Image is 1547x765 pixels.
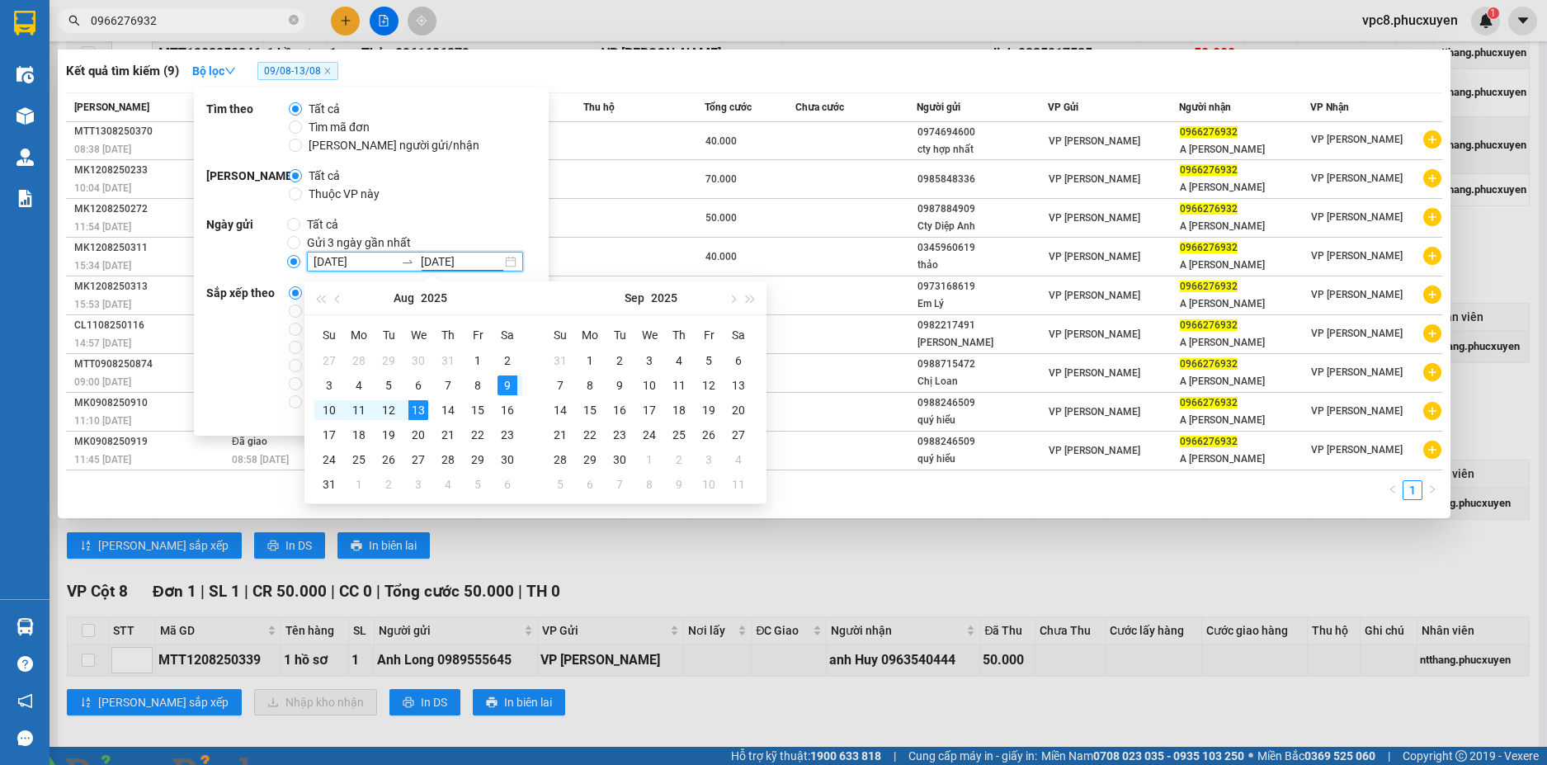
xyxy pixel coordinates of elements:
div: A [PERSON_NAME] [1180,451,1309,468]
span: VP [PERSON_NAME] [1049,406,1140,418]
span: VP [PERSON_NAME] [1049,367,1140,379]
span: VP [PERSON_NAME] [1049,251,1140,262]
span: VP [PERSON_NAME] [1049,173,1140,185]
div: MK1208250272 [74,201,227,218]
span: plus-circle [1423,247,1441,265]
span: swap-right [401,255,414,268]
div: 0345960619 [917,239,1047,257]
div: A [PERSON_NAME] [1180,257,1309,274]
span: Người gửi [917,102,960,113]
span: Thuộc VP này [302,185,386,203]
span: 400.000 [705,290,743,301]
span: 30.000 [705,445,737,456]
img: warehouse-icon [17,107,34,125]
span: 11:10 [DATE] [74,415,131,427]
div: MK1208250233 [74,162,227,179]
div: MK0908250919 [74,433,227,451]
span: Tất cả [302,100,347,118]
span: 40.000 [705,135,737,147]
span: Tiền chưa cước giảm dần [302,393,444,411]
div: quý hiểu [917,412,1047,429]
strong: [PERSON_NAME] [206,167,289,203]
span: VP [PERSON_NAME] [1311,405,1403,417]
span: VP [PERSON_NAME] [1049,212,1140,224]
span: VP [PERSON_NAME] [1311,366,1403,378]
span: VP Nhận [1310,102,1349,113]
span: VP [PERSON_NAME] [1049,328,1140,340]
input: Ngày kết thúc [421,253,502,271]
div: 1 ct bảo hộ [431,433,554,451]
span: VP [PERSON_NAME] [1311,289,1403,300]
span: Đã giao [232,436,267,447]
div: A [PERSON_NAME] [1180,412,1309,429]
span: [PERSON_NAME] người gửi/nhận [302,136,486,154]
div: 0985848336 [917,171,1047,188]
span: 0966276932 [1180,126,1238,138]
span: plus-circle [1423,208,1441,226]
span: 0966276932 [1180,397,1238,408]
span: VP [PERSON_NAME] [1311,250,1403,262]
span: 0966276932 [1180,242,1238,253]
img: warehouse-icon [17,66,34,83]
span: plus-circle [1423,130,1441,149]
span: 11:54 [DATE] [74,221,131,233]
span: search [68,15,80,26]
div: A [PERSON_NAME] [1180,373,1309,390]
div: MTT0908250874 [74,356,227,373]
div: A [PERSON_NAME] [1180,141,1309,158]
span: VP [PERSON_NAME] [1311,328,1403,339]
span: plus-circle [1423,286,1441,304]
span: close-circle [289,15,299,25]
div: 0974694600 [917,124,1047,141]
span: Tất cả [300,215,345,234]
div: 0988715472 [917,356,1047,373]
span: Thu hộ [583,102,615,113]
span: 0966276932 [1180,436,1238,447]
div: Chị Loan [917,373,1047,390]
span: Người nhận [1179,102,1231,113]
a: 1 [1403,481,1422,499]
span: 0966276932 [1180,319,1238,331]
span: 15:53 [DATE] [74,299,131,310]
div: 0988246509 [917,394,1047,412]
span: Tiền chưa cước tăng dần [302,375,442,393]
div: A [PERSON_NAME] [1180,218,1309,235]
span: VP [PERSON_NAME] [1311,444,1403,456]
span: Ngày tạo đơn gần nhất [302,302,434,320]
span: [PERSON_NAME] [74,102,149,113]
button: left [1383,480,1403,500]
span: 08:58 [DATE] [232,454,289,465]
span: 09:00 [DATE] [74,376,131,388]
span: 70.000 [705,173,737,185]
span: 0966276932 [1180,281,1238,292]
div: Cty Diệp Anh [917,218,1047,235]
div: A [PERSON_NAME] [1180,334,1309,352]
span: question-circle [17,656,33,672]
strong: Ngày gửi [206,215,287,272]
div: A [PERSON_NAME] [1180,295,1309,313]
div: 0987884909 [917,201,1047,218]
span: 50.000 [705,212,737,224]
span: Ngày nhập kho gần nhất [302,338,441,357]
span: VP [PERSON_NAME] [1049,290,1140,301]
div: Em Lý [917,295,1047,313]
button: Bộ lọcdown [179,58,249,84]
span: left [1388,484,1398,494]
span: close [323,67,332,75]
img: warehouse-icon [17,618,34,635]
span: close-circle [289,13,299,29]
li: Next Page [1422,480,1442,500]
span: plus-circle [1423,363,1441,381]
span: Tất cả [302,167,347,185]
li: Previous Page [1383,480,1403,500]
span: Ngày giao hàng gần nhất [302,357,445,375]
div: MK0908250910 [74,394,227,412]
div: thảo [917,257,1047,274]
span: 0966276932 [1180,358,1238,370]
input: Ngày bắt đầu [314,253,394,271]
div: cty hợp nhất [917,141,1047,158]
span: 30.000 [705,406,737,418]
strong: Sắp xếp theo [206,284,289,411]
span: 10:04 [DATE] [74,182,131,194]
input: Tìm tên, số ĐT hoặc mã đơn [91,12,285,30]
